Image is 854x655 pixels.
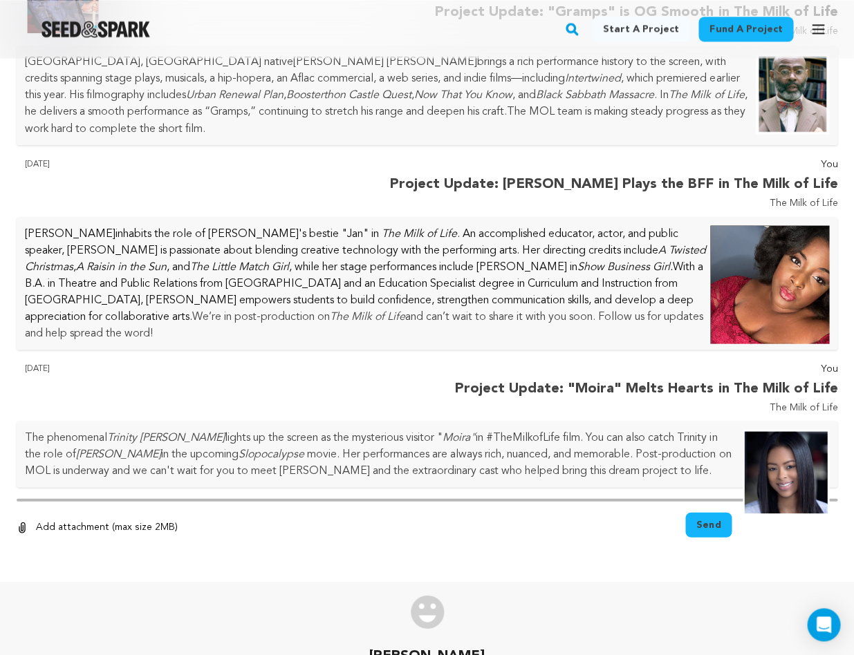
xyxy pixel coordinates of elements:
[455,361,837,377] p: You
[186,90,284,101] em: Urban Renewal Plan
[577,261,673,272] em: Show Business Girl.
[411,595,444,628] img: Galen Cunningham Photo
[25,54,829,137] p: [GEOGRAPHIC_DATA], [GEOGRAPHIC_DATA] native brings a rich performance history to the screen, with...
[755,54,829,134] img: 1752609788-Screenshot%202025-07-15%20at%204.02.30%20PM.png
[443,432,476,443] em: Moira"
[17,512,178,542] button: Add attachment (max size 2MB)
[390,156,837,173] p: You
[25,225,829,341] p: We’re in post-production on and can’t wait to share it with you soon. Follow us for updates and h...
[107,432,225,443] a: Trinity [PERSON_NAME]
[36,519,178,535] p: Add attachment (max size 2MB)
[76,448,161,459] em: [PERSON_NAME]
[115,228,379,239] span: inhabits the role of [PERSON_NAME]'s bestie "Jan" in
[167,261,190,272] span: , and
[685,512,732,537] button: Send
[592,17,690,41] a: Start a project
[190,261,289,272] em: The Little Match Girl
[390,195,837,211] p: The Milk of Life
[710,225,829,343] img: 1753235833-Tian%20S&S.jpg
[382,228,457,239] a: The Milk of Life
[807,608,840,641] div: Open Intercom Messenger
[669,90,744,101] em: The Milk of Life
[25,261,703,322] span: With a B.A. in Theatre and Public Relations from [GEOGRAPHIC_DATA] and an Education Specialist de...
[289,261,577,272] span: , while her stage performances include [PERSON_NAME] in
[696,518,721,531] span: Send
[330,311,405,322] em: The Milk of Life
[743,429,829,515] img: 1754075358-Trinity%20Collette%20Moira.jpg
[41,21,150,37] img: Seed&Spark Logo Dark Mode
[25,156,50,211] p: [DATE]
[25,361,50,416] p: [DATE]
[536,90,654,101] em: Black Sabbath Massacre
[565,73,621,84] em: Intertwined
[25,228,678,256] span: . An accomplished educator, actor, and public speaker, [PERSON_NAME] is passionate about blending...
[25,228,115,239] a: [PERSON_NAME]
[293,57,477,68] a: [PERSON_NAME] [PERSON_NAME]
[414,90,512,101] em: Now That You Know
[73,261,76,272] span: ,
[455,377,837,399] p: Project Update: "Moira" Melts Hearts in The Milk of Life
[286,90,411,101] em: Boosterthon Castle Quest
[76,261,167,272] em: A Raisin in the Sun
[41,21,150,37] a: Seed&Spark Homepage
[239,448,304,459] a: Slopocalypse
[698,17,793,41] a: Fund a project
[390,173,837,195] p: Project Update: [PERSON_NAME] Plays the BFF in The Milk of Life
[25,245,706,272] em: A Twisted Christmas
[25,429,829,479] p: The phenomenal lights up the screen as the mysterious visitor " in #TheMilkofLife film. You can a...
[455,399,837,416] p: The Milk of Life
